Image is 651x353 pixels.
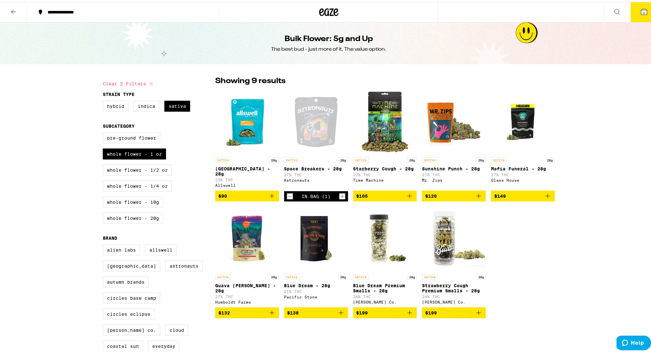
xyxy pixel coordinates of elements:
img: Humboldt Farms - Guava Mintz - 28g [215,205,279,269]
p: Starberry Cough - 28g [353,164,417,169]
img: Time Machine - Starberry Cough - 28g [353,88,417,152]
a: Open page for Mafia Funeral - 28g from Glass House [491,88,555,189]
p: Blue Dream Premium Smalls - 28g [353,281,417,291]
button: Add to bag [491,189,555,200]
p: 28g [407,155,417,161]
p: SATIVA [215,272,231,278]
legend: Subcategory [103,122,135,127]
img: Glass House - Mafia Funeral - 28g [491,88,555,152]
p: SATIVA [422,272,437,278]
p: 28g [269,155,279,161]
div: Humboldt Farms [215,298,279,302]
img: Mr. Zips - Sunshine Punch - 28g [422,88,486,152]
div: In Bag (1) [302,192,330,197]
p: 27% THC [215,293,279,297]
p: 28g [545,155,555,161]
p: Blue Dream - 28g [284,281,348,286]
p: Space Breakers - 28g [284,164,348,169]
span: $90 [218,192,227,197]
p: [GEOGRAPHIC_DATA] - 28g [215,164,279,175]
p: 23% THC [215,176,279,180]
label: Everyday [148,339,180,350]
p: SATIVA [353,155,369,161]
p: 27% THC [284,171,348,175]
label: Hybrid [103,99,128,110]
legend: Brand [103,234,117,239]
span: $199 [425,308,437,314]
label: Whole Flower - 1/4 oz [103,179,172,190]
label: Cloud [165,323,188,334]
p: SATIVA [422,155,437,161]
span: 1 [643,9,645,13]
div: [PERSON_NAME] Co. [422,298,486,302]
p: 28g [269,272,279,278]
label: Whole Flower - 1/2 oz [103,163,172,174]
p: Guava [PERSON_NAME] - 28g [215,281,279,291]
img: Claybourne Co. - Blue Dream Premium Smalls - 28g [353,205,417,269]
p: 21% THC [422,171,486,175]
p: SATIVA [353,272,369,278]
button: Add to bag [353,306,417,316]
label: Alien Labs [103,243,140,254]
a: Open page for Space Breakers - 28g from Astronauts [284,88,348,189]
p: 28g [339,155,348,161]
label: Circles Eclipse [103,307,154,318]
h1: Bulk Flower: 5g and Up [285,32,373,43]
p: 28g [339,272,348,278]
button: Add to bag [284,306,348,316]
a: Open page for Garden Grove - 28g from Allswell [215,88,279,189]
p: 28g [476,155,486,161]
label: Indica [134,99,159,110]
p: 28g [476,272,486,278]
p: 27% THC [491,171,555,175]
label: Sativa [164,99,190,110]
span: $199 [356,308,368,314]
img: Pacific Stone - Blue Dream - 28g [284,205,348,269]
button: Add to bag [353,189,417,200]
div: [PERSON_NAME] Co. [353,298,417,302]
p: 21% THC [284,288,348,292]
label: Astronauts [165,259,203,270]
p: 22% THC [353,171,417,175]
div: Pacific Stone [284,293,348,297]
a: Open page for Starberry Cough - 28g from Time Machine [353,88,417,189]
label: Pre-ground Flower [103,131,160,142]
button: Add to bag [422,189,486,200]
p: SATIVA [284,155,300,161]
label: Autumn Brands [103,275,149,286]
p: 24% THC [422,293,486,297]
span: $120 [425,192,437,197]
a: Open page for Sunshine Punch - 28g from Mr. Zips [422,88,486,189]
button: Add to bag [215,189,279,200]
span: $149 [494,192,506,197]
label: [GEOGRAPHIC_DATA] [103,259,160,270]
label: Circles Base Camp [103,291,160,302]
span: $138 [287,308,299,314]
p: Mafia Funeral - 28g [491,164,555,169]
div: Time Machine [353,176,417,180]
div: Mr. Zips [422,176,486,180]
button: Clear 2 filters [103,74,155,90]
button: Add to bag [422,306,486,316]
a: Open page for Strawberry Cough Premium Smalls - 28g from Claybourne Co. [422,205,486,306]
label: Coastal Sun [103,339,143,350]
p: Showing 9 results [215,74,286,85]
label: Whole Flower - 10g [103,195,163,206]
p: SATIVA [284,272,300,278]
p: Sunshine Punch - 28g [422,164,486,169]
p: Strawberry Cough Premium Smalls - 28g [422,281,486,291]
img: Claybourne Co. - Strawberry Cough Premium Smalls - 28g [422,205,486,269]
button: Add to bag [215,306,279,316]
p: 24% THC [353,293,417,297]
div: Glass House [491,176,555,180]
a: Open page for Blue Dream Premium Smalls - 28g from Claybourne Co. [353,205,417,306]
a: Open page for Blue Dream - 28g from Pacific Stone [284,205,348,306]
span: $132 [218,308,230,314]
legend: Strain Type [103,90,135,95]
label: Whole Flower - 1 oz [103,147,166,158]
p: 28g [407,272,417,278]
div: Allswell [215,181,279,185]
label: [PERSON_NAME] Co. [103,323,160,334]
div: Astronauts [284,176,348,180]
